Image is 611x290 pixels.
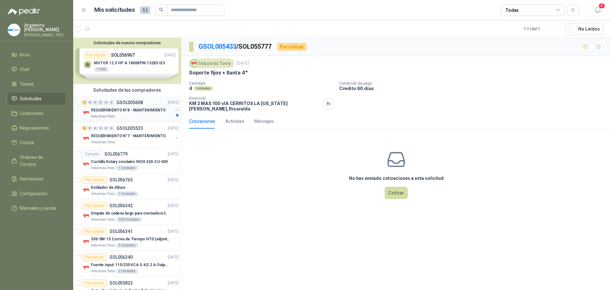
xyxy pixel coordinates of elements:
[8,151,66,170] a: Órdenes de Compra
[116,166,138,171] div: 1 Unidades
[91,262,170,268] p: Fuente input :115/230 VCA 5.4/2.2 A Output: 24 VDC 10 A 47-63 Hz
[116,100,143,105] p: GSOL005608
[91,191,115,196] p: Industrias Tomy
[73,199,181,225] a: Por cotizarSOL056342[DATE] Company LogoEmpate de cadena largo para cremadora CIndustrias Tomy200 ...
[140,6,150,14] span: 52
[82,99,180,119] a: 2 0 0 0 0 0 GSOL005608[DATE] Company LogoREQUERIMIENTO N°8 - MANTENIMIENTOIndustrias Tomy
[8,137,66,149] a: Cotizar
[199,43,236,50] a: GSOL005433
[82,202,107,209] div: Por cotizar
[8,173,66,185] a: Remisiones
[598,3,605,9] span: 4
[104,126,109,131] div: 0
[91,185,125,191] p: Estibador de Altura
[82,264,90,271] img: Company Logo
[109,126,114,131] div: 0
[8,93,66,105] a: Solicitudes
[88,126,92,131] div: 0
[82,176,107,184] div: Por cotizar
[168,151,179,157] p: [DATE]
[82,228,107,235] div: Por cotizar
[82,100,87,105] div: 2
[91,243,115,248] p: Industrias Tomy
[8,49,66,61] a: Inicio
[24,33,66,37] p: [PERSON_NAME] / IRCI
[82,279,107,287] div: Por cotizar
[82,238,90,245] img: Company Logo
[73,225,181,251] a: Por cotizarSOL056341[DATE] Company Logo550-5M-15 Correa de Tiempo HTD (adjuntar ficha y /o imagen...
[93,100,98,105] div: 0
[116,191,138,196] div: 1 Unidades
[20,81,34,88] span: Tareas
[116,126,143,131] p: GSOL005535
[73,38,181,84] div: Solicitudes de nuevos compradoresPor cotizarSOL056967[DATE] MOTOR 12.5 HP A 1800RPM 132B5 IE31 UN...
[82,126,87,131] div: 6
[8,78,66,90] a: Tareas
[82,124,180,145] a: 6 0 0 0 0 0 GSOL005535[DATE] Company LogoREQUERIMIENTO N°7 - MANTENIMIENTOIndustrias Tomy
[189,59,234,68] div: Industrias Tomy
[20,139,34,146] span: Cotizar
[168,203,179,209] p: [DATE]
[8,122,66,134] a: Negociaciones
[199,42,272,52] p: / SOL055777
[566,23,603,35] button: No Leídos
[189,96,321,101] p: Dirección
[8,63,66,75] a: Chat
[73,173,181,199] a: Por cotizarSOL056765[DATE] Company LogoEstibador de AlturaIndustrias Tomy1 Unidades
[168,229,179,235] p: [DATE]
[20,154,60,168] span: Órdenes de Compra
[104,152,128,156] p: SOL056779
[168,254,179,260] p: [DATE]
[20,124,49,131] span: Negociaciones
[82,109,90,117] img: Company Logo
[385,187,408,199] button: Cotizar
[109,203,133,208] p: SOL056342
[8,187,66,200] a: Configuración
[189,101,321,111] p: KM 2 MAS 100 vIA CERRITOS LA [US_STATE] [PERSON_NAME] , Risaralda
[82,212,90,220] img: Company Logo
[8,107,66,119] a: Licitaciones
[168,125,179,131] p: [DATE]
[98,100,103,105] div: 0
[339,86,608,91] p: Crédito 60 días
[20,205,56,212] span: Manuales y ayuda
[168,100,179,106] p: [DATE]
[20,95,42,102] span: Solicitudes
[190,60,197,67] img: Company Logo
[189,81,334,86] p: Cantidad
[168,280,179,286] p: [DATE]
[91,166,115,171] p: Industrias Tomy
[82,135,90,142] img: Company Logo
[236,60,249,67] p: [DATE]
[91,269,115,274] p: Industrias Tomy
[82,186,90,194] img: Company Logo
[109,281,133,285] p: SOL055823
[73,251,181,277] a: Por cotizarSOL056340[DATE] Company LogoFuente input :115/230 VCA 5.4/2.2 A Output: 24 VDC 10 A 47...
[189,118,215,125] div: Cotizaciones
[82,150,102,158] div: Cerrado
[73,148,181,173] a: CerradoSOL056779[DATE] Company LogoCuchilla Rotary sinobake INOX 420-CU-030Industrias Tomy1 Unidades
[109,229,133,234] p: SOL056341
[91,140,115,145] p: Industrias Tomy
[104,100,109,105] div: 0
[189,69,248,76] p: Soporte fijos + llanta 4"
[277,43,306,51] div: Por cotizar
[189,86,192,91] p: 4
[88,100,92,105] div: 0
[91,133,166,139] p: REQUERIMIENTO N°7 - MANTENIMIENTO
[91,210,166,216] p: Empate de cadena largo para cremadora C
[168,177,179,183] p: [DATE]
[20,51,30,58] span: Inicio
[91,114,115,119] p: Industrias Tomy
[20,110,43,117] span: Licitaciones
[225,118,244,125] div: Actividad
[98,126,103,131] div: 0
[505,7,519,14] div: Todas
[159,8,164,12] span: search
[339,81,608,86] p: Condición de pago
[254,118,274,125] div: Mensajes
[82,160,90,168] img: Company Logo
[116,243,138,248] div: 5 Unidades
[592,4,603,16] button: 4
[20,66,29,73] span: Chat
